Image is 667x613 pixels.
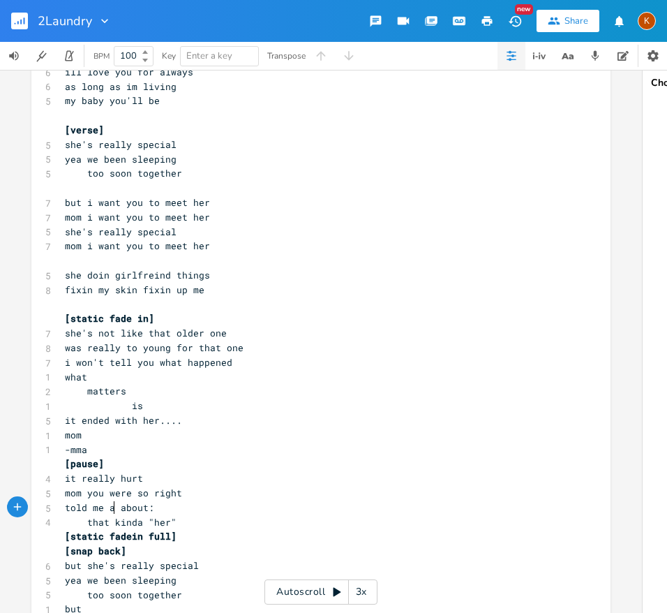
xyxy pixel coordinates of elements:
span: as long as im living [65,80,177,93]
span: she's not like that older one [65,327,227,339]
div: Key [162,52,176,60]
div: 3x [349,579,374,605]
div: Kat [638,12,656,30]
span: she's really special [65,226,177,238]
span: [snap back] [65,545,126,557]
span: too soon together [65,167,182,179]
span: she's really special [65,138,177,151]
span: mom you were so right [65,487,182,499]
span: fixin my skin fixin up me [65,283,204,296]
span: mom i want you to meet her [65,239,210,252]
span: -mma [65,443,87,456]
span: [verse] [65,124,104,136]
span: yea we been sleeping [65,574,177,586]
span: [static fade in] [65,312,154,325]
button: Share [537,10,599,32]
span: told me a about: [65,501,154,514]
button: K [638,5,656,37]
span: mom [65,429,82,441]
span: ill love you for always [65,66,193,78]
span: she doin girlfreind things [65,269,210,281]
div: Transpose [267,52,306,60]
div: New [515,4,533,15]
span: 2Laundry [38,15,92,27]
span: but she's really special [65,559,199,572]
span: mom i want you to meet her [65,211,210,223]
span: [pause] [65,457,104,470]
span: my baby you'll be [65,94,160,107]
span: too soon together [65,589,182,601]
span: it really hurt [65,472,143,485]
button: New [501,8,529,34]
span: it ended with her.... [65,414,182,427]
span: matters [65,385,126,397]
span: is [65,399,143,412]
span: [static fadein full] [65,530,177,542]
span: but i want you to meet her [65,196,210,209]
div: BPM [93,52,110,60]
span: yea we been sleeping [65,153,177,165]
div: Share [564,15,588,27]
span: Enter a key [186,50,232,62]
span: what [65,371,87,383]
span: was really to young for that one [65,341,243,354]
span: i won't tell you what happened [65,356,232,369]
div: Autoscroll [264,579,377,605]
span: that kinda "her" [65,516,177,529]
